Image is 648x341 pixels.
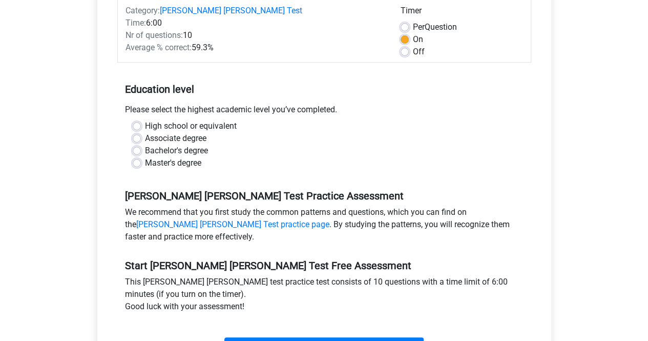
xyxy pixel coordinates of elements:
span: Time: [126,18,146,28]
h5: [PERSON_NAME] [PERSON_NAME] Test Practice Assessment [125,190,524,202]
h5: Education level [125,79,524,99]
div: Timer [401,5,523,21]
label: Question [413,21,457,33]
span: Per [413,22,425,32]
label: On [413,33,423,46]
div: 10 [118,29,393,42]
div: 6:00 [118,17,393,29]
label: High school or equivalent [145,120,237,132]
div: We recommend that you first study the common patterns and questions, which you can find on the . ... [117,206,531,247]
label: Bachelor's degree [145,145,208,157]
div: 59.3% [118,42,393,54]
span: Category: [126,6,160,15]
label: Master's degree [145,157,201,169]
h5: Start [PERSON_NAME] [PERSON_NAME] Test Free Assessment [125,259,524,272]
div: Please select the highest academic level you’ve completed. [117,104,531,120]
span: Average % correct: [126,43,192,52]
div: This [PERSON_NAME] [PERSON_NAME] test practice test consists of 10 questions with a time limit of... [117,276,531,317]
a: [PERSON_NAME] [PERSON_NAME] Test [160,6,302,15]
a: [PERSON_NAME] [PERSON_NAME] Test practice page [136,219,329,229]
label: Associate degree [145,132,206,145]
label: Off [413,46,425,58]
span: Nr of questions: [126,30,183,40]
